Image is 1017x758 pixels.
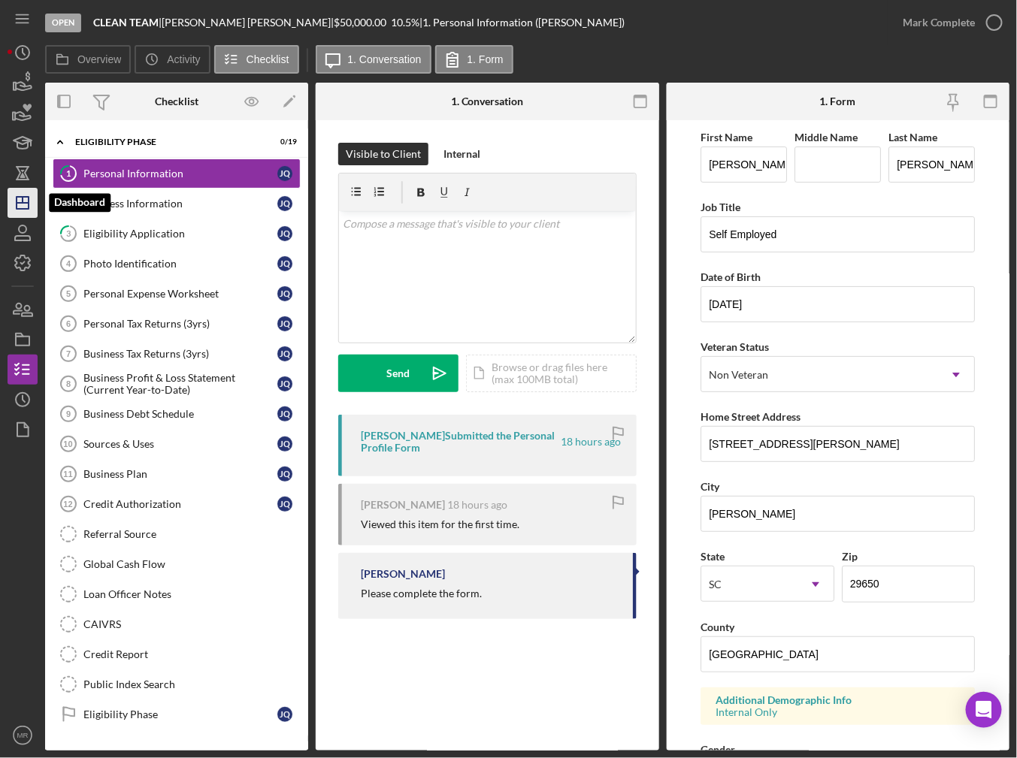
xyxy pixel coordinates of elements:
[83,198,277,210] div: Business Information
[53,609,301,639] a: CAIVRS
[53,489,301,519] a: 12Credit AuthorizationJQ
[83,678,300,690] div: Public Index Search
[83,558,300,570] div: Global Cash Flow
[83,498,277,510] div: Credit Authorization
[83,318,277,330] div: Personal Tax Returns (3yrs)
[66,198,71,208] tspan: 2
[277,406,292,421] div: J Q
[391,17,419,29] div: 10.5 %
[66,259,71,268] tspan: 4
[277,286,292,301] div: J Q
[361,568,445,580] div: [PERSON_NAME]
[716,706,960,718] div: Internal Only
[66,349,71,358] tspan: 7
[277,166,292,181] div: J Q
[316,45,431,74] button: 1. Conversation
[53,429,301,459] a: 10Sources & UsesJQ
[53,399,301,429] a: 9Business Debt ScheduleJQ
[83,588,300,600] div: Loan Officer Notes
[346,143,421,165] div: Visible to Client
[75,137,259,146] div: Eligibility Phase
[443,143,480,165] div: Internal
[53,369,301,399] a: 8Business Profit & Loss Statement (Current Year-to-Date)JQ
[53,249,301,279] a: 4Photo IdentificationJQ
[277,497,292,512] div: J Q
[419,17,625,29] div: | 1. Personal Information ([PERSON_NAME])
[888,131,937,143] label: Last Name
[451,95,524,107] div: 1. Conversation
[83,168,277,180] div: Personal Information
[277,256,292,271] div: J Q
[277,346,292,361] div: J Q
[348,53,422,65] label: 1. Conversation
[83,438,277,450] div: Sources & Uses
[247,53,289,65] label: Checklist
[277,196,292,211] div: J Q
[53,159,301,189] a: 1Personal InformationJQ
[888,8,1009,38] button: Mark Complete
[447,499,507,511] time: 2025-08-17 18:52
[83,258,277,270] div: Photo Identification
[162,17,334,29] div: [PERSON_NAME] [PERSON_NAME] |
[83,618,300,630] div: CAIVRS
[277,226,292,241] div: J Q
[53,279,301,309] a: 5Personal Expense WorksheetJQ
[701,410,801,423] label: Home Street Address
[277,707,292,722] div: J Q
[277,316,292,331] div: J Q
[701,270,761,283] label: Date of Birth
[83,468,277,480] div: Business Plan
[966,692,1002,728] div: Open Intercom Messenger
[155,95,198,107] div: Checklist
[701,131,752,143] label: First Name
[53,669,301,699] a: Public Index Search
[701,201,740,213] label: Job Title
[83,648,300,660] div: Credit Report
[338,143,428,165] button: Visible to Client
[63,470,72,479] tspan: 11
[45,14,81,32] div: Open
[63,439,72,448] tspan: 10
[435,45,513,74] button: 1. Form
[701,621,734,633] label: County
[277,467,292,482] div: J Q
[8,720,38,750] button: MR
[83,372,277,396] div: Business Profit & Loss Statement (Current Year-to-Date)
[361,430,559,454] div: [PERSON_NAME] Submitted the Personal Profile Form
[83,348,277,360] div: Business Tax Returns (3yrs)
[83,408,277,420] div: Business Debt Schedule
[277,436,292,451] div: J Q
[436,143,488,165] button: Internal
[66,319,71,328] tspan: 6
[83,528,300,540] div: Referral Source
[53,639,301,669] a: Credit Report
[53,309,301,339] a: 6Personal Tax Returns (3yrs)JQ
[66,228,71,238] tspan: 3
[820,95,856,107] div: 1. Form
[53,459,301,489] a: 11Business PlanJQ
[17,732,29,740] text: MR
[45,45,131,74] button: Overview
[361,587,482,599] div: Please complete the form.
[66,409,71,418] tspan: 9
[93,17,162,29] div: |
[561,436,622,448] time: 2025-08-17 18:53
[53,699,301,729] a: Eligibility PhaseJQ
[63,500,72,509] tspan: 12
[795,131,858,143] label: Middle Name
[903,8,976,38] div: Mark Complete
[277,376,292,391] div: J Q
[842,550,858,563] label: Zip
[53,219,301,249] a: 3Eligibility ApplicationJQ
[53,579,301,609] a: Loan Officer Notes
[83,288,277,300] div: Personal Expense Worksheet
[135,45,210,74] button: Activity
[361,499,445,511] div: [PERSON_NAME]
[66,379,71,388] tspan: 8
[701,480,719,493] label: City
[77,53,121,65] label: Overview
[93,16,159,29] b: CLEAN TEAM
[66,289,71,298] tspan: 5
[53,549,301,579] a: Global Cash Flow
[167,53,200,65] label: Activity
